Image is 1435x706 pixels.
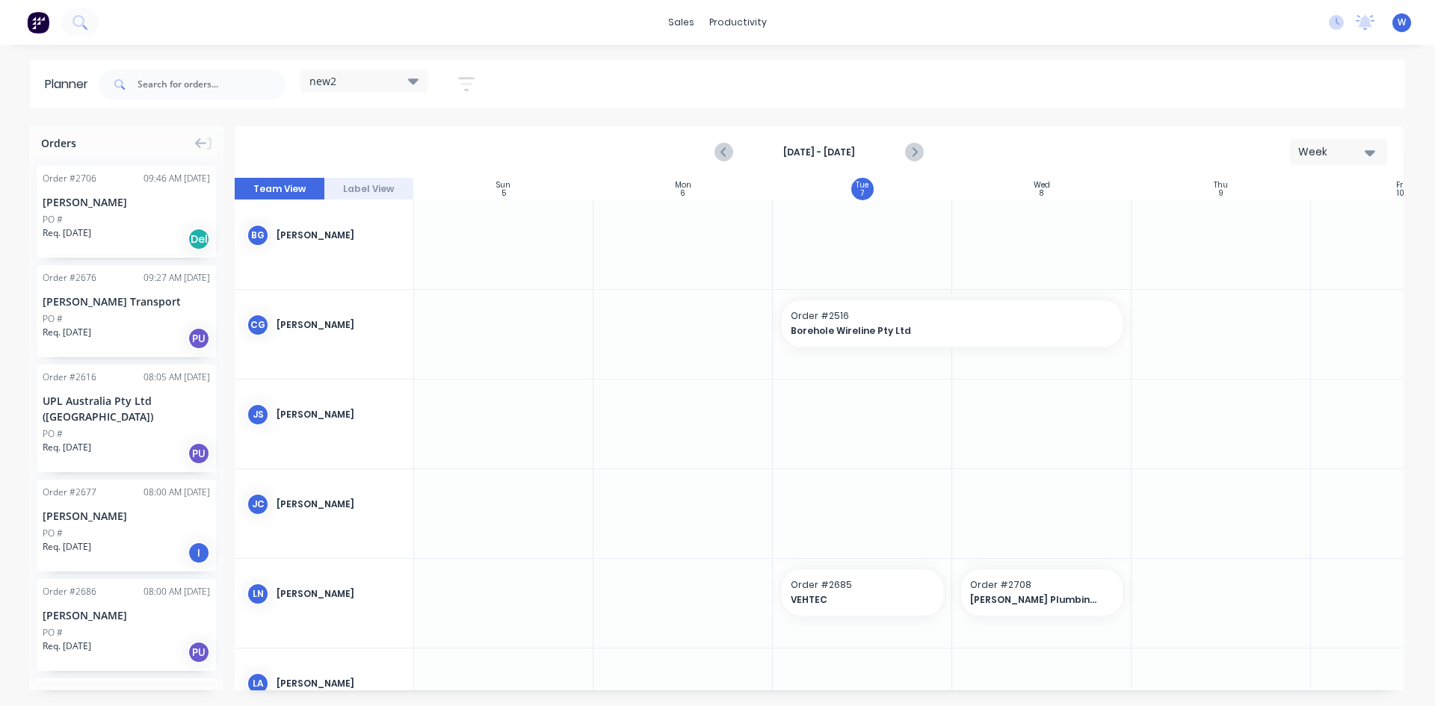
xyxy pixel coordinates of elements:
div: Planner [45,75,96,93]
div: 5 [502,190,506,197]
div: PO # [43,626,63,640]
div: PO # [43,213,63,226]
div: 8 [1040,190,1043,197]
div: PO # [43,527,63,540]
div: [PERSON_NAME] [277,498,401,511]
div: 10 [1397,190,1404,197]
div: JC [247,493,269,515]
span: [PERSON_NAME] Plumbing Gawler [970,593,1099,607]
div: LA [247,672,269,695]
span: Order # 2708 [970,578,1114,592]
div: 08:00 AM [DATE] [143,585,210,598]
div: [PERSON_NAME] [277,318,401,332]
div: I [188,542,210,564]
div: [PERSON_NAME] [43,508,210,524]
div: Fri [1396,181,1405,190]
div: LN [247,583,269,605]
div: Week [1298,144,1367,160]
span: Orders [41,135,76,151]
img: Factory [27,11,49,34]
span: new2 [309,73,336,89]
div: PU [188,641,210,663]
div: [PERSON_NAME] Transport [43,294,210,309]
div: PU [188,442,210,465]
div: [PERSON_NAME] [43,607,210,623]
div: Tue [856,181,868,190]
div: [PERSON_NAME] [277,677,401,690]
div: PO # [43,312,63,326]
div: 08:00 AM [DATE] [143,486,210,499]
div: CG [247,314,269,336]
button: Team View [235,178,324,200]
div: [PERSON_NAME] [277,229,401,242]
span: Req. [DATE] [43,226,91,240]
span: Order # 2516 [791,309,1114,323]
div: [PERSON_NAME] [277,408,401,421]
div: 08:05 AM [DATE] [143,371,210,384]
span: Order # 2685 [791,578,934,592]
div: Del [188,228,210,250]
div: 09:27 AM [DATE] [143,271,210,285]
div: 9 [1219,190,1223,197]
span: Borehole Wireline Pty Ltd [791,324,1081,338]
span: Req. [DATE] [43,326,91,339]
span: Req. [DATE] [43,441,91,454]
div: Order # 2686 [43,585,96,598]
span: VEHTEC [791,593,920,607]
div: sales [661,11,702,34]
div: [PERSON_NAME] [277,587,401,601]
div: UPL Australia Pty Ltd ([GEOGRAPHIC_DATA]) [43,393,210,424]
span: W [1398,16,1406,29]
span: Req. [DATE] [43,540,91,554]
strong: [DATE] - [DATE] [744,146,894,159]
div: PU [188,327,210,350]
div: Order # 2677 [43,486,96,499]
div: Order # 2616 [43,371,96,384]
div: 6 [680,190,685,197]
div: Wed [1034,181,1050,190]
div: JS [247,403,269,426]
div: PO # [43,427,63,441]
div: Sun [496,181,510,190]
div: Order # 2706 [43,172,96,185]
button: Week [1290,139,1387,165]
div: productivity [702,11,774,34]
div: 7 [860,190,864,197]
div: Order # 2676 [43,271,96,285]
div: [PERSON_NAME] [43,194,210,210]
div: BG [247,224,269,247]
div: Thu [1214,181,1228,190]
input: Search for orders... [138,69,286,99]
span: Req. [DATE] [43,640,91,653]
button: Label View [324,178,414,200]
div: Mon [675,181,691,190]
div: 09:46 AM [DATE] [143,172,210,185]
